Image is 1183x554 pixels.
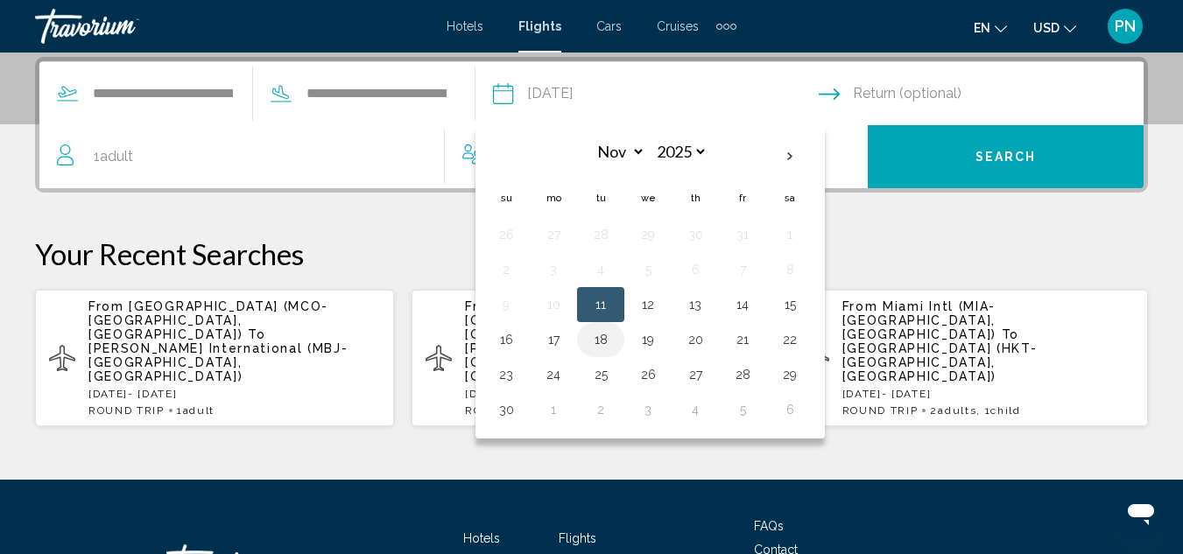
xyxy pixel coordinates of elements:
button: Day 19 [634,327,662,352]
span: PN [1115,18,1136,35]
button: Day 1 [539,397,567,422]
span: Adults [938,404,976,417]
button: From [GEOGRAPHIC_DATA] (MCO-[GEOGRAPHIC_DATA], [GEOGRAPHIC_DATA]) To [PERSON_NAME] International ... [35,289,394,427]
p: Your Recent Searches [35,236,1148,271]
button: Day 5 [634,257,662,282]
button: Day 14 [729,292,757,317]
button: User Menu [1102,8,1148,45]
select: Select year [651,137,708,167]
span: [GEOGRAPHIC_DATA] (MCO-[GEOGRAPHIC_DATA], [GEOGRAPHIC_DATA]) [88,299,328,341]
button: Change currency [1033,15,1076,40]
button: Travelers: 1 adult, 0 children [39,125,868,188]
button: Day 28 [729,362,757,387]
select: Select month [588,137,645,167]
a: Travorium [35,9,429,44]
button: Day 2 [587,397,615,422]
span: ROUND TRIP [465,404,541,417]
button: Day 29 [776,362,804,387]
p: [DATE] - [DATE] [88,388,380,400]
button: Day 20 [681,327,709,352]
span: [GEOGRAPHIC_DATA] (MCO-[GEOGRAPHIC_DATA], [GEOGRAPHIC_DATA]) [465,299,705,341]
span: Adult [183,404,215,417]
div: Search widget [39,61,1144,188]
span: From [465,299,501,313]
button: Day 26 [634,362,662,387]
span: 1 [177,404,215,417]
button: Day 8 [776,257,804,282]
span: [PERSON_NAME] International (MBJ-[GEOGRAPHIC_DATA], [GEOGRAPHIC_DATA]) [465,341,724,383]
button: Next month [766,137,813,177]
p: [DATE] - [DATE] [465,388,757,400]
span: 1 [94,144,133,169]
button: Day 23 [492,362,520,387]
span: [GEOGRAPHIC_DATA] (HKT-[GEOGRAPHIC_DATA], [GEOGRAPHIC_DATA]) [842,341,1038,383]
span: Miami Intl (MIA-[GEOGRAPHIC_DATA], [GEOGRAPHIC_DATA]) [842,299,996,341]
span: From [842,299,878,313]
a: Flights [518,19,561,33]
button: Day 30 [492,397,520,422]
a: FAQs [754,519,784,533]
button: Day 17 [539,327,567,352]
button: Day 4 [587,257,615,282]
button: Day 31 [729,222,757,247]
button: Day 27 [539,222,567,247]
button: Day 22 [776,327,804,352]
button: From [GEOGRAPHIC_DATA] (MCO-[GEOGRAPHIC_DATA], [GEOGRAPHIC_DATA]) To [PERSON_NAME] International ... [412,289,771,427]
button: Day 29 [634,222,662,247]
span: To [248,327,265,341]
span: , 1 [976,404,1020,417]
span: Search [975,151,1037,165]
span: Adult [100,148,133,165]
button: Search [868,125,1144,188]
button: Day 30 [681,222,709,247]
button: Day 7 [729,257,757,282]
button: Extra navigation items [716,12,736,40]
a: Cruises [657,19,699,33]
a: Hotels [447,19,483,33]
button: Day 27 [681,362,709,387]
button: Day 13 [681,292,709,317]
span: USD [1033,21,1060,35]
button: Day 3 [539,257,567,282]
span: To [1002,327,1019,341]
button: Day 1 [776,222,804,247]
span: [PERSON_NAME] International (MBJ-[GEOGRAPHIC_DATA], [GEOGRAPHIC_DATA]) [88,341,348,383]
button: Day 24 [539,362,567,387]
span: ROUND TRIP [842,404,919,417]
button: Day 16 [492,327,520,352]
button: Day 6 [776,397,804,422]
button: Day 12 [634,292,662,317]
a: Hotels [463,531,500,545]
button: Day 18 [587,327,615,352]
span: Child [990,404,1020,417]
button: Change language [974,15,1007,40]
button: Day 5 [729,397,757,422]
span: en [974,21,990,35]
button: Day 25 [587,362,615,387]
button: Day 9 [492,292,520,317]
iframe: Button to launch messaging window [1113,484,1169,540]
span: ROUND TRIP [88,404,165,417]
p: [DATE] - [DATE] [842,388,1134,400]
button: From Miami Intl (MIA-[GEOGRAPHIC_DATA], [GEOGRAPHIC_DATA]) To [GEOGRAPHIC_DATA] (HKT-[GEOGRAPHIC_... [789,289,1148,427]
button: Day 21 [729,327,757,352]
span: From [88,299,124,313]
button: Day 4 [681,397,709,422]
span: 2 [930,404,976,417]
button: Return date [819,62,1144,125]
button: Day 15 [776,292,804,317]
button: Day 28 [587,222,615,247]
a: Flights [559,531,596,545]
button: Day 2 [492,257,520,282]
button: Day 6 [681,257,709,282]
button: Day 3 [634,397,662,422]
button: Day 10 [539,292,567,317]
button: Day 26 [492,222,520,247]
a: Cars [596,19,622,33]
